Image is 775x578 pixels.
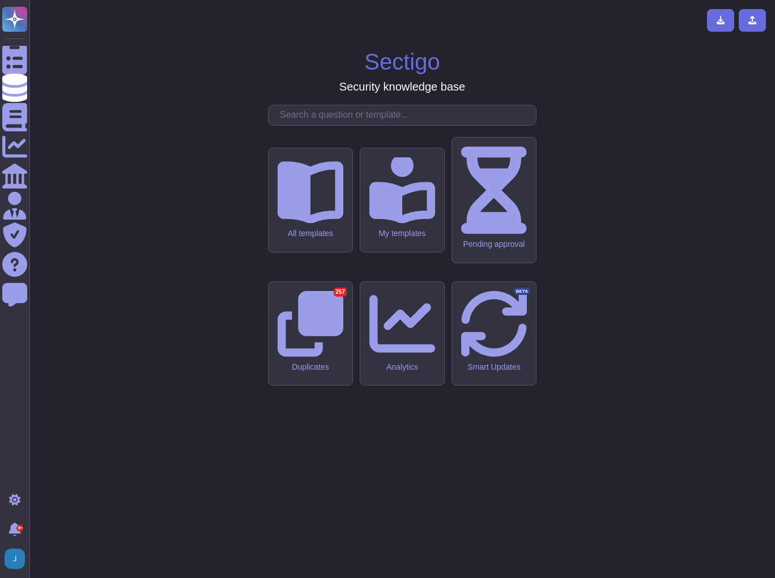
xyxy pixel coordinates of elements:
h3: Security knowledge base [339,80,465,93]
h1: Sectigo [364,48,440,75]
div: BETA [514,288,530,296]
div: 257 [334,288,347,297]
div: Pending approval [461,239,527,249]
div: Duplicates [278,362,343,372]
div: My templates [369,229,435,238]
div: Analytics [369,362,435,372]
div: All templates [278,229,343,238]
button: user [2,546,33,571]
div: Smart Updates [461,362,527,372]
div: 9+ [16,525,23,532]
input: Search a question or template... [274,105,536,125]
img: user [5,549,25,569]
